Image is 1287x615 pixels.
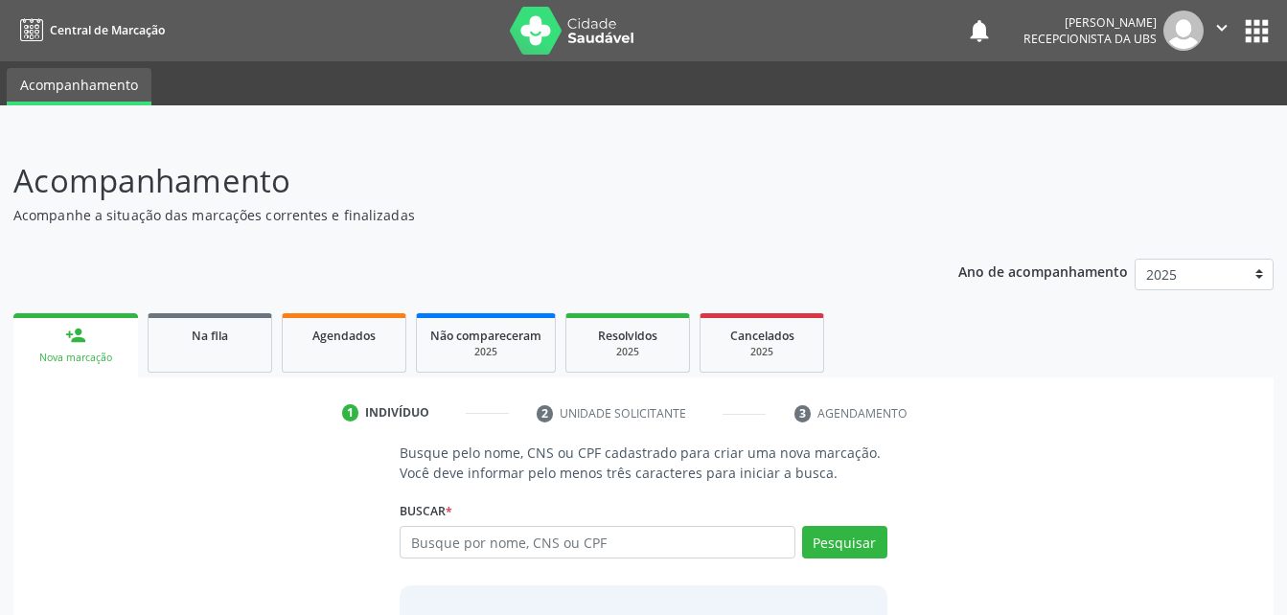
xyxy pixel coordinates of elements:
button:  [1204,11,1240,51]
div: [PERSON_NAME] [1023,14,1157,31]
i:  [1211,17,1232,38]
button: notifications [966,17,993,44]
p: Ano de acompanhamento [958,259,1128,283]
div: 1 [342,404,359,421]
p: Acompanhe a situação das marcações correntes e finalizadas [13,205,896,225]
div: 2025 [580,345,676,359]
div: 2025 [714,345,810,359]
p: Busque pelo nome, CNS ou CPF cadastrado para criar uma nova marcação. Você deve informar pelo men... [400,443,886,483]
button: apps [1240,14,1274,48]
p: Acompanhamento [13,157,896,205]
span: Resolvidos [598,328,657,344]
span: Cancelados [730,328,794,344]
div: Indivíduo [365,404,429,421]
span: Agendados [312,328,376,344]
a: Central de Marcação [13,14,165,46]
span: Recepcionista da UBS [1023,31,1157,47]
div: Nova marcação [27,351,125,365]
span: Central de Marcação [50,22,165,38]
a: Acompanhamento [7,68,151,105]
span: Não compareceram [430,328,541,344]
input: Busque por nome, CNS ou CPF [400,526,794,558]
label: Buscar [400,496,452,526]
button: Pesquisar [802,526,887,558]
img: img [1163,11,1204,51]
div: 2025 [430,345,541,359]
span: Na fila [192,328,228,344]
div: person_add [65,325,86,346]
